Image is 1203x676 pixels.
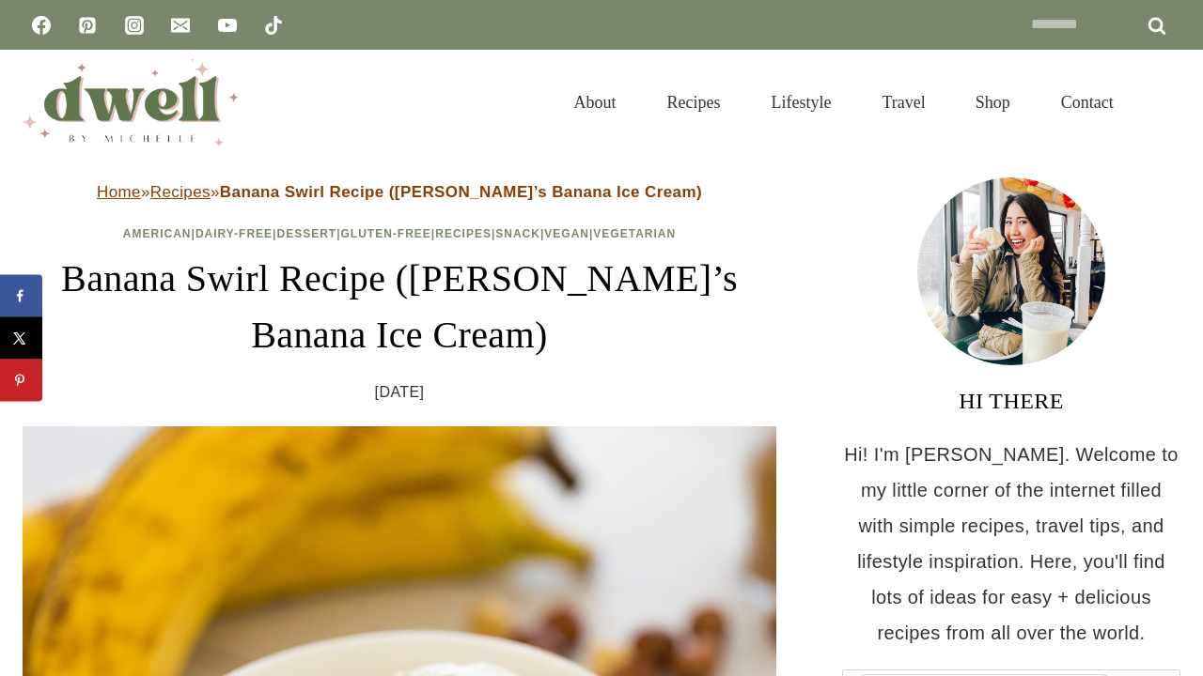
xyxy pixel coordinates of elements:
[1036,69,1139,135] a: Contact
[641,69,745,135] a: Recipes
[23,7,60,44] a: Facebook
[495,227,540,240] a: Snack
[842,384,1180,418] h3: HI THERE
[195,227,273,240] a: Dairy-Free
[856,69,950,135] a: Travel
[220,183,702,201] strong: Banana Swirl Recipe ([PERSON_NAME]’s Banana Ice Cream)
[123,227,192,240] a: American
[209,7,246,44] a: YouTube
[255,7,292,44] a: TikTok
[842,437,1180,651] p: Hi! I'm [PERSON_NAME]. Welcome to my little corner of the internet filled with simple recipes, tr...
[23,59,239,146] img: DWELL by michelle
[150,183,211,201] a: Recipes
[1148,86,1180,118] button: View Search Form
[97,183,702,201] span: » »
[97,183,141,201] a: Home
[116,7,153,44] a: Instagram
[548,69,641,135] a: About
[548,69,1139,135] nav: Primary Navigation
[162,7,199,44] a: Email
[745,69,856,135] a: Lifestyle
[435,227,492,240] a: Recipes
[341,227,431,240] a: Gluten-Free
[544,227,589,240] a: Vegan
[593,227,676,240] a: Vegetarian
[276,227,336,240] a: Dessert
[375,378,425,407] time: [DATE]
[950,69,1036,135] a: Shop
[123,227,676,240] span: | | | | | | |
[69,7,106,44] a: Pinterest
[23,251,776,363] h1: Banana Swirl Recipe ([PERSON_NAME]’s Banana Ice Cream)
